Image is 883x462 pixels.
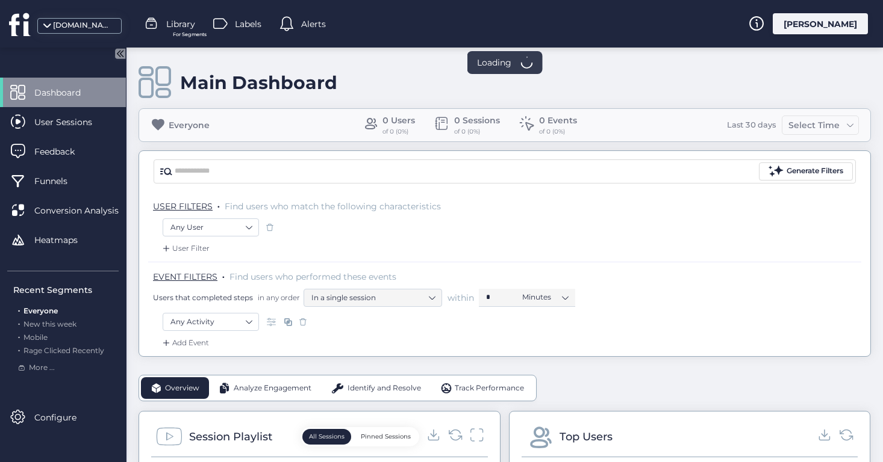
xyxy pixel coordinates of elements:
span: Labels [235,17,261,31]
span: Feedback [34,145,93,158]
div: Main Dashboard [180,72,337,94]
span: within [448,292,474,304]
span: in any order [255,292,300,303]
span: USER FILTERS [153,201,213,212]
span: New this week [23,319,76,328]
div: Session Playlist [189,428,272,445]
span: . [222,269,225,281]
button: Generate Filters [759,162,853,180]
span: Identify and Resolve [348,383,421,394]
span: Alerts [301,17,326,31]
button: All Sessions [302,429,351,445]
button: Pinned Sessions [354,429,417,445]
span: Funnels [34,174,86,188]
span: Configure [34,411,95,424]
span: . [217,199,220,211]
nz-select-item: Minutes [522,288,568,306]
div: Add Event [160,337,209,349]
span: Mobile [23,333,48,342]
span: Rage Clicked Recently [23,346,104,355]
div: User Filter [160,242,210,254]
span: Loading [477,56,511,69]
span: . [18,304,20,315]
div: Recent Segments [13,283,119,297]
span: Conversion Analysis [34,204,137,217]
span: Heatmaps [34,233,96,247]
div: [DOMAIN_NAME] [53,20,113,31]
span: More ... [29,362,55,374]
span: . [18,343,20,355]
div: [PERSON_NAME] [773,13,868,34]
span: Overview [165,383,199,394]
span: Track Performance [455,383,524,394]
span: Users that completed steps [153,292,253,303]
span: Library [166,17,195,31]
span: Find users who performed these events [229,271,396,282]
span: . [18,317,20,328]
span: Dashboard [34,86,99,99]
div: Top Users [560,428,613,445]
span: For Segments [173,31,207,38]
nz-select-item: Any Activity [170,313,251,331]
span: EVENT FILTERS [153,271,217,282]
nz-select-item: Any User [170,218,251,236]
span: User Sessions [34,115,110,129]
span: Analyze Engagement [234,383,311,394]
span: Find users who match the following characteristics [225,201,441,212]
nz-select-item: In a single session [311,289,434,307]
span: Everyone [23,306,58,315]
span: . [18,330,20,342]
div: Generate Filters [787,165,843,177]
